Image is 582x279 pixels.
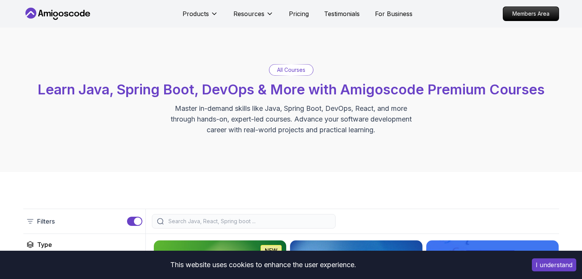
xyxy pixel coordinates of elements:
input: Search Java, React, Spring boot ... [167,217,331,225]
p: Filters [37,217,55,226]
button: Products [183,9,218,24]
button: Accept cookies [532,258,576,271]
p: All Courses [277,66,305,74]
p: Products [183,9,209,18]
a: Members Area [503,6,559,21]
a: For Business [375,9,412,18]
p: NEW [265,247,277,255]
p: Master in-demand skills like Java, Spring Boot, DevOps, React, and more through hands-on, expert-... [163,103,420,135]
div: This website uses cookies to enhance the user experience. [6,256,520,273]
h2: Type [37,240,52,249]
span: Learn Java, Spring Boot, DevOps & More with Amigoscode Premium Courses [37,81,545,98]
button: Resources [233,9,274,24]
a: Pricing [289,9,309,18]
p: Resources [233,9,264,18]
a: Testimonials [324,9,360,18]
